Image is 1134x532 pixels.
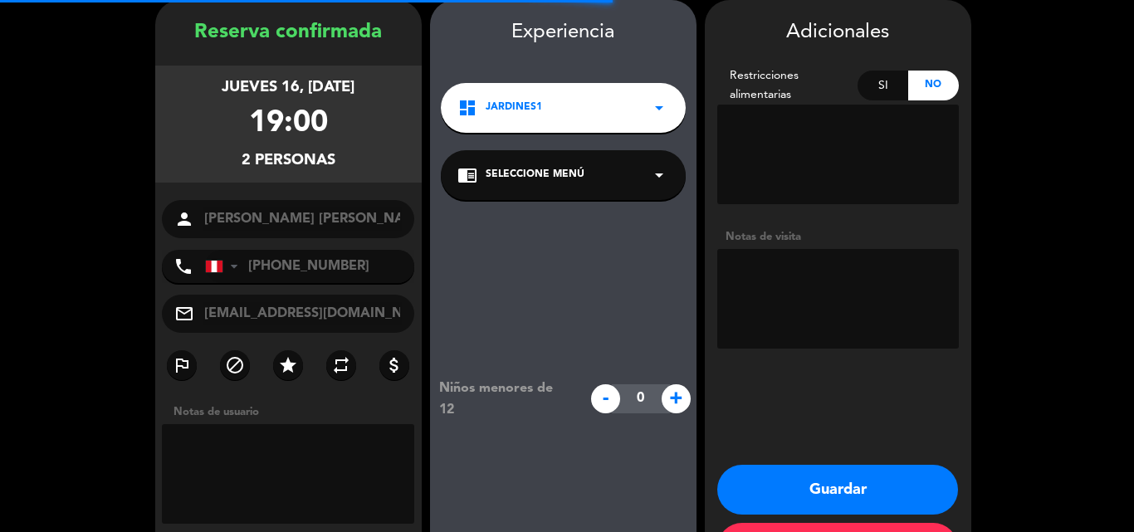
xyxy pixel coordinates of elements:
[662,384,691,413] span: +
[278,355,298,375] i: star
[457,165,477,185] i: chrome_reader_mode
[717,17,959,49] div: Adicionales
[331,355,351,375] i: repeat
[486,167,584,183] span: Seleccione Menú
[165,403,422,421] div: Notas de usuario
[155,17,422,49] div: Reserva confirmada
[717,465,958,515] button: Guardar
[172,355,192,375] i: outlined_flag
[717,228,959,246] div: Notas de visita
[649,98,669,118] i: arrow_drop_down
[649,165,669,185] i: arrow_drop_down
[222,76,354,100] div: jueves 16, [DATE]
[457,98,477,118] i: dashboard
[717,66,858,105] div: Restricciones alimentarias
[908,71,959,100] div: No
[486,100,542,116] span: Jardines1
[591,384,620,413] span: -
[206,251,244,282] div: Peru (Perú): +51
[174,256,193,276] i: phone
[858,71,908,100] div: Si
[225,355,245,375] i: block
[384,355,404,375] i: attach_money
[242,149,335,173] div: 2 personas
[174,304,194,324] i: mail_outline
[174,209,194,229] i: person
[427,378,582,421] div: Niños menores de 12
[430,17,697,49] div: Experiencia
[249,100,328,149] div: 19:00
